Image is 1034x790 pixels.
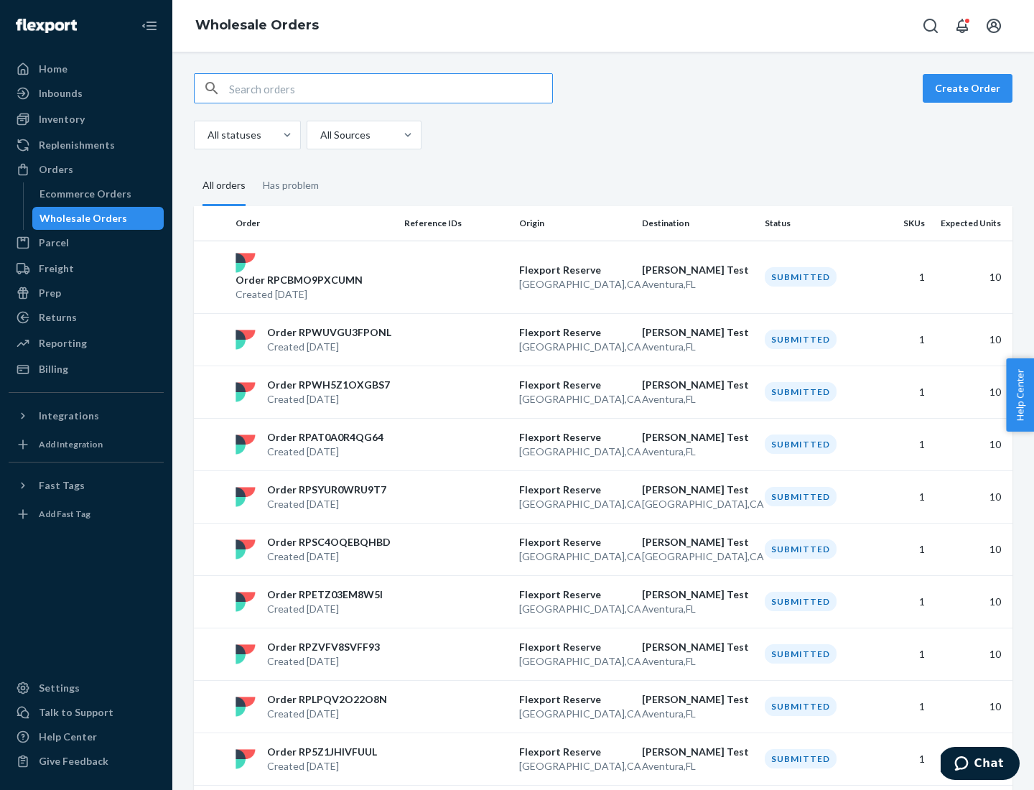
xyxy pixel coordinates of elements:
[319,128,320,142] input: All Sources
[642,325,753,340] p: [PERSON_NAME] Test
[202,167,246,206] div: All orders
[230,206,399,241] th: Order
[267,430,383,445] p: Order RPAT0A0R4QG64
[267,340,391,354] p: Created [DATE]
[519,654,630,669] p: [GEOGRAPHIC_DATA] , CA
[32,182,164,205] a: Ecommerce Orders
[236,592,256,612] img: flexport logo
[931,628,1012,680] td: 10
[39,310,77,325] div: Returns
[267,745,377,759] p: Order RP5Z1JHIVFUUL
[39,409,99,423] div: Integrations
[9,404,164,427] button: Integrations
[765,487,837,506] div: Submitted
[931,206,1012,241] th: Expected Units
[9,82,164,105] a: Inbounds
[931,523,1012,575] td: 10
[765,330,837,349] div: Submitted
[765,644,837,664] div: Submitted
[236,382,256,402] img: flexport logo
[9,231,164,254] a: Parcel
[513,206,636,241] th: Origin
[931,680,1012,733] td: 10
[642,430,753,445] p: [PERSON_NAME] Test
[267,549,391,564] p: Created [DATE]
[229,74,552,103] input: Search orders
[9,158,164,181] a: Orders
[9,433,164,456] a: Add Integration
[9,701,164,724] button: Talk to Support
[931,366,1012,418] td: 10
[519,277,630,292] p: [GEOGRAPHIC_DATA] , CA
[39,187,131,201] div: Ecommerce Orders
[236,749,256,769] img: flexport logo
[642,587,753,602] p: [PERSON_NAME] Test
[519,549,630,564] p: [GEOGRAPHIC_DATA] , CA
[9,725,164,748] a: Help Center
[9,332,164,355] a: Reporting
[948,11,977,40] button: Open notifications
[873,206,931,241] th: SKUs
[873,733,931,785] td: 1
[267,640,380,654] p: Order RPZVFV8SVFF93
[519,587,630,602] p: Flexport Reserve
[642,263,753,277] p: [PERSON_NAME] Test
[931,418,1012,470] td: 10
[642,445,753,459] p: Aventura , FL
[873,523,931,575] td: 1
[642,692,753,707] p: [PERSON_NAME] Test
[39,508,90,520] div: Add Fast Tag
[39,438,103,450] div: Add Integration
[399,206,513,241] th: Reference IDs
[519,430,630,445] p: Flexport Reserve
[765,267,837,287] div: Submitted
[519,378,630,392] p: Flexport Reserve
[642,640,753,654] p: [PERSON_NAME] Test
[765,749,837,768] div: Submitted
[636,206,759,241] th: Destination
[267,535,391,549] p: Order RPSC4OQEBQHBD
[873,313,931,366] td: 1
[916,11,945,40] button: Open Search Box
[267,759,377,773] p: Created [DATE]
[1006,358,1034,432] button: Help Center
[267,654,380,669] p: Created [DATE]
[519,445,630,459] p: [GEOGRAPHIC_DATA] , CA
[39,138,115,152] div: Replenishments
[519,483,630,497] p: Flexport Reserve
[236,539,256,559] img: flexport logo
[519,392,630,406] p: [GEOGRAPHIC_DATA] , CA
[9,474,164,497] button: Fast Tags
[519,745,630,759] p: Flexport Reserve
[9,750,164,773] button: Give Feedback
[39,730,97,744] div: Help Center
[39,162,73,177] div: Orders
[267,483,386,497] p: Order RPSYUR0WRU9T7
[39,286,61,300] div: Prep
[519,640,630,654] p: Flexport Reserve
[642,277,753,292] p: Aventura , FL
[759,206,874,241] th: Status
[263,167,319,204] div: Has problem
[642,378,753,392] p: [PERSON_NAME] Test
[873,575,931,628] td: 1
[267,392,390,406] p: Created [DATE]
[519,602,630,616] p: [GEOGRAPHIC_DATA] , CA
[519,535,630,549] p: Flexport Reserve
[873,241,931,313] td: 1
[519,263,630,277] p: Flexport Reserve
[873,366,931,418] td: 1
[39,362,68,376] div: Billing
[9,306,164,329] a: Returns
[39,681,80,695] div: Settings
[9,358,164,381] a: Billing
[267,587,383,602] p: Order RPETZ03EM8W5I
[39,261,74,276] div: Freight
[941,747,1020,783] iframe: Opens a widget where you can chat to one of our agents
[16,19,77,33] img: Flexport logo
[39,478,85,493] div: Fast Tags
[267,325,391,340] p: Order RPWUVGU3FPONL
[39,705,113,720] div: Talk to Support
[642,549,753,564] p: [GEOGRAPHIC_DATA] , CA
